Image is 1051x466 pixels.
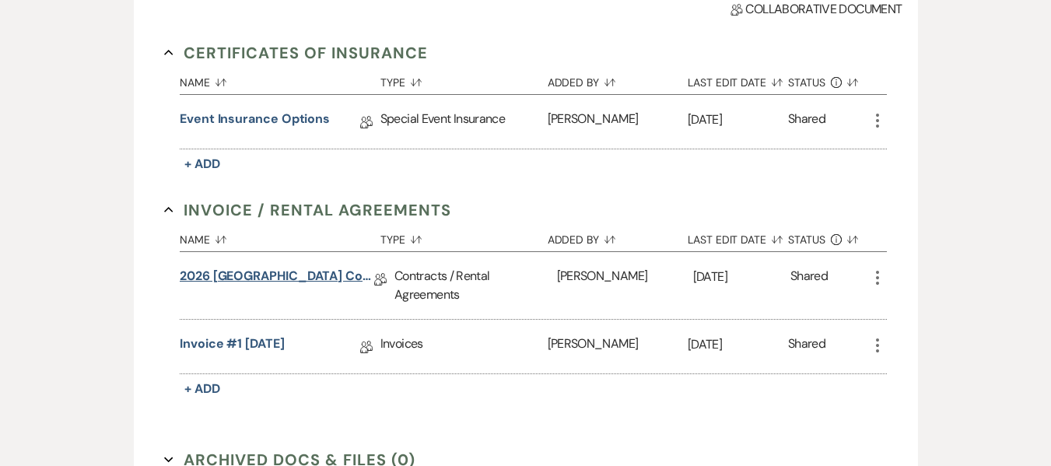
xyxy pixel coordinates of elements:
button: + Add [180,153,225,175]
span: Status [788,77,825,88]
span: + Add [184,380,220,397]
p: [DATE] [693,267,790,287]
button: Certificates of Insurance [164,41,428,65]
div: Special Event Insurance [380,95,548,149]
div: [PERSON_NAME] [548,320,688,373]
button: Status [788,65,868,94]
button: Last Edit Date [688,65,788,94]
a: 2026 [GEOGRAPHIC_DATA] Contract [180,267,374,291]
div: [PERSON_NAME] [548,95,688,149]
button: Type [380,222,548,251]
a: Invoice #1 [DATE] [180,335,285,359]
button: Name [180,222,380,251]
div: Shared [790,267,828,304]
div: Contracts / Rental Agreements [394,252,557,319]
button: Invoice / Rental Agreements [164,198,451,222]
button: Status [788,222,868,251]
span: + Add [184,156,220,172]
div: Shared [788,335,825,359]
span: Status [788,234,825,245]
p: [DATE] [688,110,788,130]
p: [DATE] [688,335,788,355]
div: Shared [788,110,825,134]
button: Added By [548,222,688,251]
div: [PERSON_NAME] [557,252,693,319]
button: + Add [180,378,225,400]
a: Event Insurance Options [180,110,330,134]
button: Added By [548,65,688,94]
button: Name [180,65,380,94]
div: Invoices [380,320,548,373]
button: Type [380,65,548,94]
button: Last Edit Date [688,222,788,251]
